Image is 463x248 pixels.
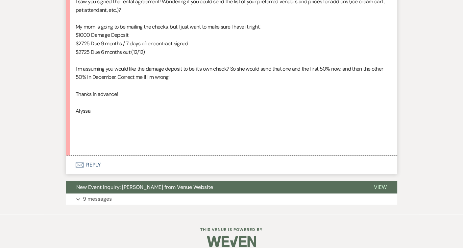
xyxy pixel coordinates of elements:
p: 9 messages [83,195,112,203]
p: I'm assuming you would like the damage deposit to be it's own check? So she would send that one a... [76,65,387,81]
span: View [374,184,387,191]
p: My mom is going to be mailing the checks, but I just want to make sure I have it right: [76,23,387,31]
p: $2725 Due 6 months out (12/12) [76,48,387,56]
span: New Event Inquiry: [PERSON_NAME] from Venue Website [76,184,213,191]
p: $1000 Damage Deposit [76,31,387,39]
button: New Event Inquiry: [PERSON_NAME] from Venue Website [66,181,363,193]
button: Reply [66,156,397,174]
button: 9 messages [66,193,397,205]
button: View [363,181,397,193]
p: $2725 Due 9 months / 7 days after contract signed [76,39,387,48]
p: Alyssa [76,107,387,115]
p: Thanks in advance! [76,90,387,99]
